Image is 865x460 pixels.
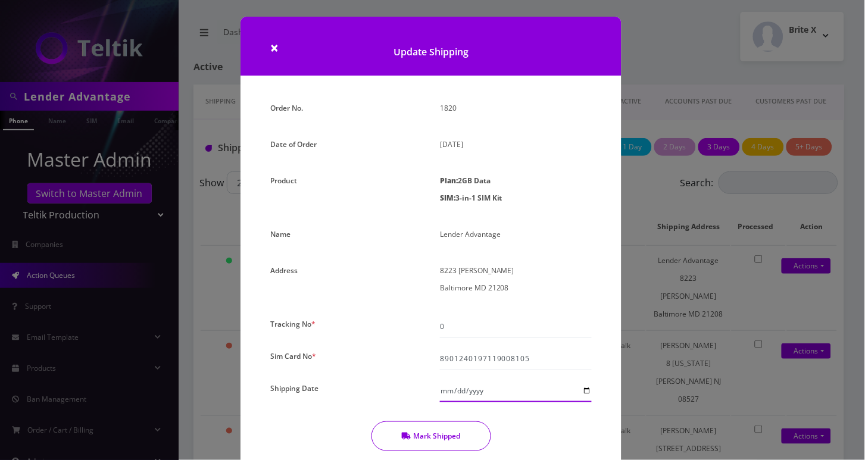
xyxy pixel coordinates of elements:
p: 1820 [440,99,592,117]
label: Name [270,226,291,243]
span: × [270,37,279,57]
h1: Update Shipping [241,17,622,76]
p: 8223 [PERSON_NAME] Baltimore MD 21208 [440,262,592,296]
label: Date of Order [270,136,317,153]
button: Close [270,40,279,55]
label: Shipping Date [270,380,318,397]
label: Order No. [270,99,303,117]
b: Plan: [440,176,458,186]
p: Lender Advantage [440,226,592,243]
b: SIM: [440,193,455,203]
button: Mark Shipped [371,421,491,451]
p: [DATE] [440,136,592,153]
label: Address [270,262,298,279]
label: Product [270,172,297,189]
label: Sim Card No [270,348,316,365]
strong: 2GB Data 3-in-1 SIM Kit [440,176,502,203]
label: Tracking No [270,315,316,333]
